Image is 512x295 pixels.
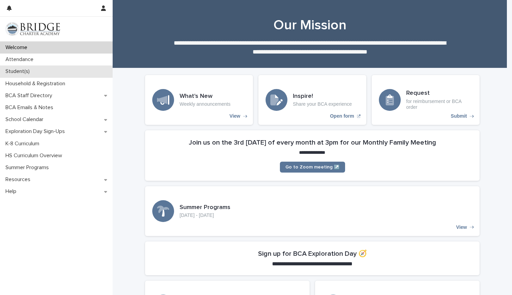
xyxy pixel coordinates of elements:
[3,116,49,123] p: School Calendar
[3,152,68,159] p: HS Curriculum Overview
[3,176,36,183] p: Resources
[258,250,367,258] h2: Sign up for BCA Exploration Day 🧭
[189,138,436,147] h2: Join us on the 3rd [DATE] of every month at 3pm for our Monthly Family Meeting
[3,104,59,111] p: BCA Emails & Notes
[372,75,480,125] a: Submit
[3,80,71,87] p: Household & Registration
[180,101,230,107] p: Weekly announcements
[3,92,58,99] p: BCA Staff Directory
[285,165,340,169] span: Go to Zoom meeting ↗️
[3,164,54,171] p: Summer Programs
[180,93,230,100] h3: What's New
[406,90,472,97] h3: Request
[145,186,480,236] a: View
[330,113,354,119] p: Open form
[293,93,352,100] h3: Inspire!
[180,212,230,218] p: [DATE] - [DATE]
[293,101,352,107] p: Share your BCA experience
[456,224,467,230] p: View
[3,188,22,195] p: Help
[406,99,472,110] p: for reimbursement or BCA order
[451,113,467,119] p: Submit
[3,44,33,51] p: Welcome
[3,56,39,63] p: Attendance
[143,17,477,33] h1: Our Mission
[3,128,70,135] p: Exploration Day Sign-Ups
[5,22,60,36] img: V1C1m3IdTEidaUdm9Hs0
[145,75,253,125] a: View
[180,204,230,211] h3: Summer Programs
[229,113,240,119] p: View
[258,75,366,125] a: Open form
[3,141,45,147] p: K-8 Curriculum
[3,68,35,75] p: Student(s)
[280,162,345,173] a: Go to Zoom meeting ↗️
